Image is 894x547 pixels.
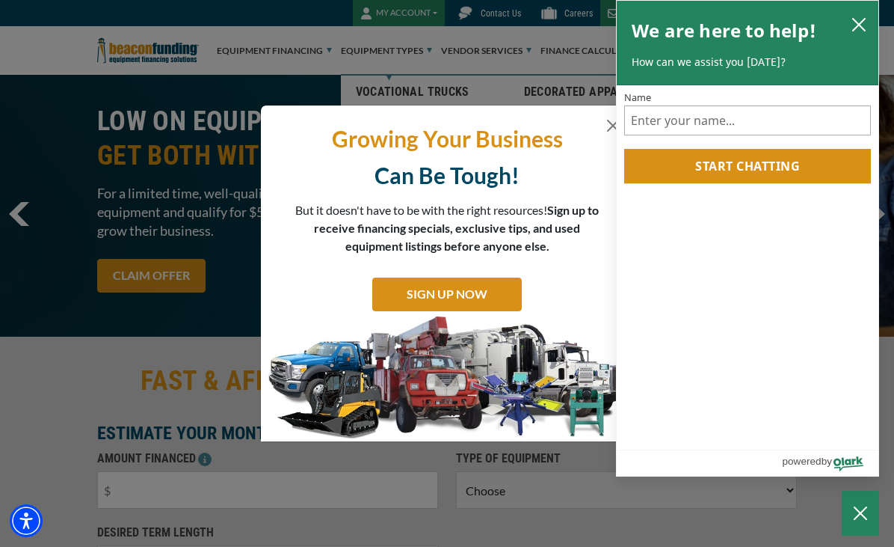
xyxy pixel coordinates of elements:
h2: We are here to help! [632,16,816,46]
input: Name [624,106,871,135]
p: Growing Your Business [272,124,622,153]
p: Can Be Tough! [272,161,622,190]
p: How can we assist you [DATE]? [632,55,863,70]
button: Start chatting [624,149,871,183]
button: close chatbox [847,13,871,34]
span: Sign up to receive financing specials, exclusive tips, and used equipment listings before anyone ... [314,203,599,253]
span: powered [782,452,821,471]
p: But it doesn't have to be with the right resources! [295,201,599,255]
span: by [821,452,832,471]
div: Accessibility Menu [10,504,43,537]
button: Close [604,117,622,135]
button: Close Chatbox [842,491,879,536]
label: Name [624,93,871,103]
img: subscribe-modal.jpg [261,315,633,442]
a: SIGN UP NOW [372,278,522,311]
a: Powered by Olark [782,450,878,476]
